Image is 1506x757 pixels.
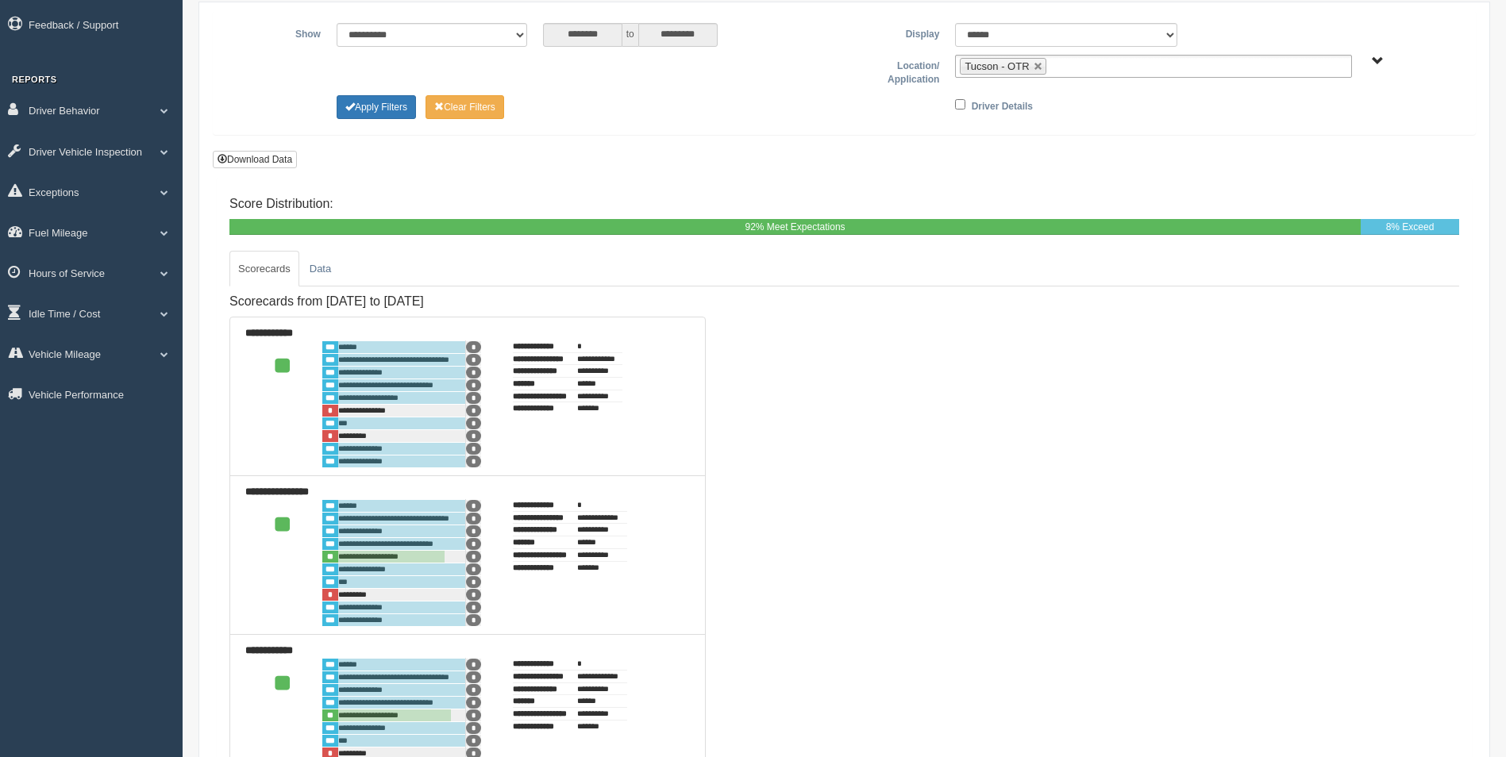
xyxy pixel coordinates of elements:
[213,151,297,168] button: Download Data
[622,23,638,47] span: to
[337,95,416,119] button: Change Filter Options
[229,197,1459,211] h4: Score Distribution:
[225,23,329,42] label: Show
[745,221,845,232] span: 92% Meet Expectations
[301,251,340,287] a: Data
[1383,221,1438,248] span: 8% Exceed Expectations
[972,95,1033,114] label: Driver Details
[965,60,1029,72] span: Tucson - OTR
[426,95,504,119] button: Change Filter Options
[844,23,947,42] label: Display
[845,55,948,87] label: Location/ Application
[229,251,299,287] a: Scorecards
[229,294,706,309] h4: Scorecards from [DATE] to [DATE]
